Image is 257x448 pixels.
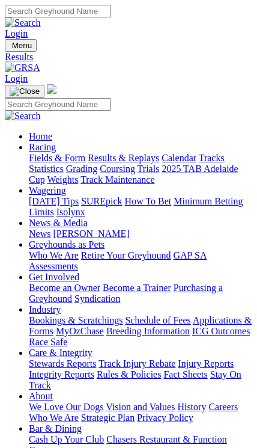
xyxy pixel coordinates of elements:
[12,41,32,50] span: Menu
[29,153,252,185] div: Racing
[5,39,37,52] button: Toggle navigation
[29,283,252,304] div: Get Involved
[56,326,104,336] a: MyOzChase
[29,315,122,325] a: Bookings & Scratchings
[29,391,53,401] a: About
[29,229,252,239] div: News & Media
[66,164,97,174] a: Grading
[199,153,225,163] a: Tracks
[29,153,85,163] a: Fields & Form
[29,196,243,217] a: Minimum Betting Limits
[81,196,122,206] a: SUREpick
[138,164,160,174] a: Trials
[29,315,252,348] div: Industry
[80,174,154,185] a: Track Maintenance
[177,402,206,412] a: History
[163,369,207,379] a: Fact Sheets
[29,196,79,206] a: [DATE] Tips
[29,142,56,152] a: Racing
[29,185,66,195] a: Wagering
[98,358,175,369] a: Track Injury Rebate
[208,402,238,412] a: Careers
[178,358,234,369] a: Injury Reports
[29,358,252,391] div: Care & Integrity
[5,98,111,111] input: Search
[29,131,52,141] a: Home
[53,229,129,239] a: [PERSON_NAME]
[106,326,190,336] a: Breeding Information
[125,315,190,325] a: Schedule of Fees
[103,283,171,293] a: Become a Trainer
[5,63,40,73] img: GRSA
[29,369,241,390] a: Stay On Track
[29,337,67,347] a: Race Safe
[162,153,196,163] a: Calendar
[29,434,104,444] a: Cash Up Your Club
[192,326,250,336] a: ICG Outcomes
[29,250,79,260] a: Who We Are
[29,250,207,271] a: GAP SA Assessments
[29,402,252,423] div: About
[29,402,103,412] a: We Love Our Dogs
[47,84,56,94] img: logo-grsa-white.png
[29,250,252,272] div: Greyhounds as Pets
[29,423,82,434] a: Bar & Dining
[100,164,135,174] a: Coursing
[5,85,44,98] button: Toggle navigation
[29,218,88,228] a: News & Media
[10,87,40,96] img: Close
[5,111,41,121] img: Search
[137,413,193,423] a: Privacy Policy
[29,304,61,315] a: Industry
[29,413,79,423] a: Who We Are
[5,28,28,38] a: Login
[29,358,96,369] a: Stewards Reports
[125,196,172,206] a: How To Bet
[29,164,238,185] a: 2025 TAB Adelaide Cup
[29,164,64,174] a: Statistics
[106,402,175,412] a: Vision and Values
[29,229,50,239] a: News
[81,250,171,260] a: Retire Your Greyhound
[29,283,223,304] a: Purchasing a Greyhound
[5,17,41,28] img: Search
[5,73,28,84] a: Login
[56,207,85,217] a: Isolynx
[81,413,135,423] a: Strategic Plan
[5,5,111,17] input: Search
[29,272,79,282] a: Get Involved
[88,153,159,163] a: Results & Replays
[29,315,252,336] a: Applications & Forms
[74,293,120,304] a: Syndication
[29,196,252,218] div: Wagering
[29,348,92,358] a: Care & Integrity
[5,52,252,63] a: Results
[97,369,162,379] a: Rules & Policies
[29,283,100,293] a: Become an Owner
[29,239,104,250] a: Greyhounds as Pets
[47,174,78,185] a: Weights
[29,369,94,379] a: Integrity Reports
